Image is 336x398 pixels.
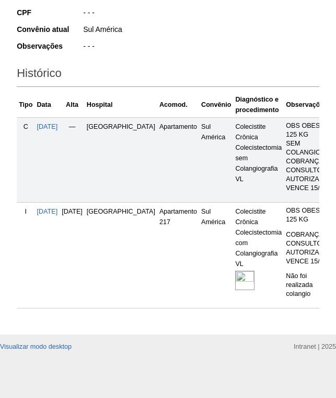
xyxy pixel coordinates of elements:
h2: Histórico [17,63,319,87]
td: — [60,117,85,202]
p: OBS OBESO 125 KG SEM COLANGIO COBRANÇA CONSULTÓRIO AUTORIZADO VENCE 15/10 [286,121,333,193]
th: Convênio [199,92,233,118]
th: Data [35,92,60,118]
th: Hospital [85,92,157,118]
th: Tipo [17,92,34,118]
th: Alta [60,92,85,118]
div: Intranet | 2025 [294,341,336,352]
a: [DATE] [37,208,58,215]
div: I [19,206,32,217]
td: Sul América [199,203,233,308]
div: C [19,121,32,132]
a: [DATE] [37,123,58,130]
div: Sul América [82,24,319,37]
td: Colecistite Crônica Colecistectomia com Colangiografia VL [233,203,284,308]
span: [DATE] [62,208,83,215]
th: Diagnóstico e procedimento [233,92,284,118]
div: Convênio atual [17,24,82,35]
div: - - - [82,41,319,54]
div: CPF [17,7,82,18]
td: Colecistite Crônica Colecistectomia sem Colangiografia VL [233,117,284,202]
th: Acomod. [157,92,199,118]
p: COBRANÇA CONSULTÓRIO AUTORIZADO VENCE 15/10 [286,230,333,266]
div: Observações [17,41,82,51]
td: Sul América [199,117,233,202]
p: Não foi realizada colangio [286,272,333,298]
td: Apartamento [157,117,199,202]
div: - - - [82,7,319,20]
td: [GEOGRAPHIC_DATA] [85,117,157,202]
th: Observações [284,92,335,118]
td: [GEOGRAPHIC_DATA] [85,203,157,308]
p: OBS OBESO 125 KG [286,206,333,224]
td: Apartamento 217 [157,203,199,308]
